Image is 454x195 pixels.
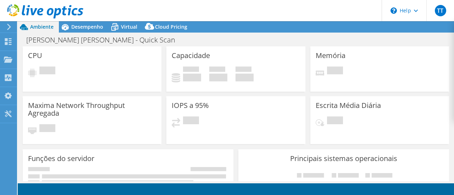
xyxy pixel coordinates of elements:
[121,23,137,30] span: Virtual
[71,23,103,30] span: Desempenho
[391,7,397,14] svg: \n
[327,67,343,76] span: Pendente
[28,52,42,59] h3: CPU
[39,67,55,76] span: Pendente
[183,116,199,126] span: Pendente
[236,67,251,74] span: Total
[23,36,186,44] h1: [PERSON_NAME] [PERSON_NAME] - Quick Scan
[244,155,444,162] h3: Principais sistemas operacionais
[172,102,209,109] h3: IOPS a 95%
[39,124,55,134] span: Pendente
[28,102,156,117] h3: Maxima Network Throughput Agregada
[183,67,199,74] span: Usado
[155,23,187,30] span: Cloud Pricing
[183,74,201,81] h4: 0 GiB
[435,5,446,16] span: TT
[30,23,54,30] span: Ambiente
[209,74,227,81] h4: 0 GiB
[327,116,343,126] span: Pendente
[316,102,381,109] h3: Escrita Média Diária
[172,52,210,59] h3: Capacidade
[209,67,225,74] span: Disponível
[236,74,254,81] h4: 0 GiB
[28,155,94,162] h3: Funções do servidor
[316,52,345,59] h3: Memória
